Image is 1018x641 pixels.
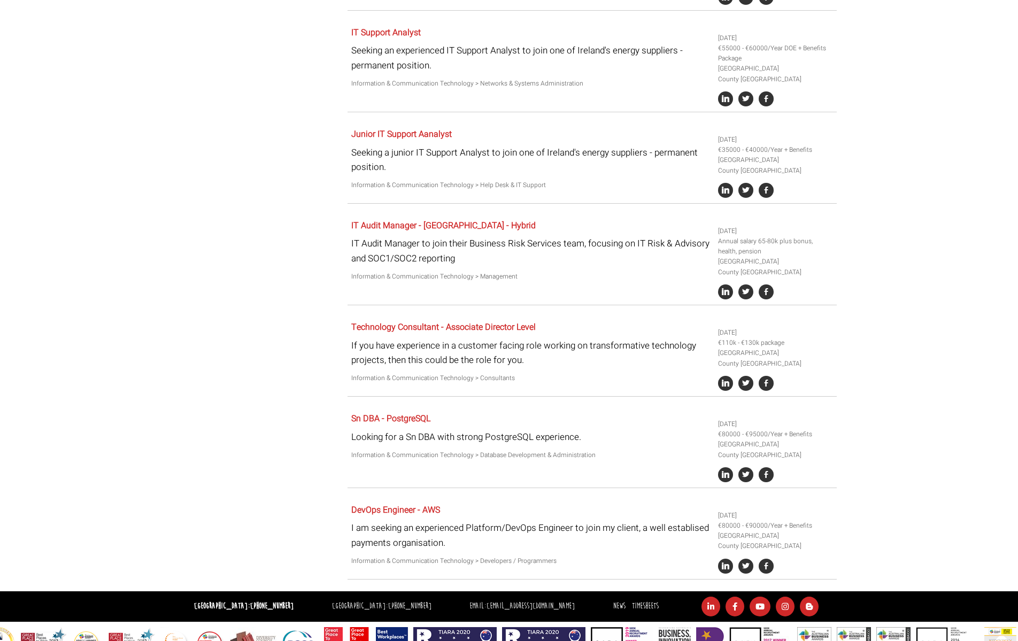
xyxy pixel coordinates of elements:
p: I am seeking an experienced Platform/DevOps Engineer to join my client, a well establised payment... [351,521,710,550]
p: If you have experience in a customer facing role working on transformative technology projects, t... [351,338,710,367]
p: Seeking an experienced IT Support Analyst to join one of Ireland's energy suppliers - permanent p... [351,43,710,72]
li: €80000 - €95000/Year + Benefits [718,429,832,439]
li: Email: [467,599,577,614]
p: Looking for a Sn DBA with strong PostgreSQL experience. [351,430,710,444]
li: €80000 - €90000/Year + Benefits [718,521,832,531]
a: Junior IT Support Aanalyst [351,128,452,141]
li: [DATE] [718,135,832,145]
p: Information & Communication Technology > Developers / Programmers [351,556,710,566]
a: Technology Consultant - Associate Director Level [351,321,536,334]
li: [GEOGRAPHIC_DATA] County [GEOGRAPHIC_DATA] [718,531,832,551]
a: DevOps Engineer - AWS [351,504,440,516]
li: Annual salary 65-80k plus bonus, health, pension [718,236,832,257]
li: [GEOGRAPHIC_DATA] County [GEOGRAPHIC_DATA] [718,348,832,368]
li: [DATE] [718,33,832,43]
li: €55000 - €60000/Year DOE + Benefits Package [718,43,832,64]
li: €35000 - €40000/Year + Benefits [718,145,832,155]
li: [DATE] [718,226,832,236]
li: [GEOGRAPHIC_DATA] County [GEOGRAPHIC_DATA] [718,155,832,175]
p: Information & Communication Technology > Management [351,272,710,282]
li: [DATE] [718,511,832,521]
p: Information & Communication Technology > Database Development & Administration [351,450,710,460]
a: News [613,601,626,611]
a: IT Support Analyst [351,26,421,39]
li: [GEOGRAPHIC_DATA] County [GEOGRAPHIC_DATA] [718,439,832,460]
a: [EMAIL_ADDRESS][DOMAIN_NAME] [487,601,575,611]
li: [GEOGRAPHIC_DATA]: [329,599,434,614]
a: [PHONE_NUMBER] [250,601,294,611]
p: Seeking a junior IT Support Analyst to join one of Ireland's energy suppliers - permanent position. [351,145,710,174]
p: Information & Communication Technology > Help Desk & IT Support [351,180,710,190]
li: €110k - €130k package [718,338,832,348]
a: [PHONE_NUMBER] [388,601,431,611]
li: [DATE] [718,328,832,338]
p: Information & Communication Technology > Consultants [351,373,710,383]
a: Timesheets [632,601,659,611]
li: [GEOGRAPHIC_DATA] County [GEOGRAPHIC_DATA] [718,257,832,277]
li: [GEOGRAPHIC_DATA] County [GEOGRAPHIC_DATA] [718,64,832,84]
li: [DATE] [718,419,832,429]
p: IT Audit Manager to join their Business Risk Services team, focusing on IT Risk & Advisory and SO... [351,236,710,265]
a: Sn DBA - PostgreSQL [351,412,430,425]
strong: [GEOGRAPHIC_DATA]: [194,601,294,611]
a: IT Audit Manager - [GEOGRAPHIC_DATA] - Hybrid [351,219,536,232]
p: Information & Communication Technology > Networks & Systems Administration [351,79,710,89]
